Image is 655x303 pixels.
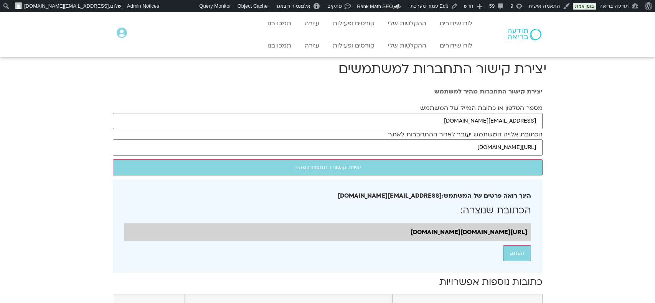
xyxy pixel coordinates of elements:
[264,38,295,53] a: תמכו בנו
[109,60,546,78] h1: יצירת קישור התחברות למשתמשים
[436,16,476,31] a: לוח שידורים
[357,3,393,9] span: Rank Math SEO
[24,3,109,9] span: [EMAIL_ADDRESS][DOMAIN_NAME]
[436,38,476,53] a: לוח שידורים
[113,276,543,289] h3: כתובות נוספות אפשרויות
[124,223,531,241] div: [URL][DOMAIN_NAME][DOMAIN_NAME]
[329,38,378,53] a: קורסים ופעילות
[301,38,323,53] a: עזרה
[264,16,295,31] a: תמכו בנו
[113,88,543,95] h2: יצירת קישור התחברות מהיר למשתמש
[113,159,543,175] input: יצירת קישור התחברות מהיר
[388,131,543,138] label: הכתובת אלייה המשתמש יעובר לאחר ההתחברות לאתר
[301,16,323,31] a: עזרה
[384,16,430,31] a: ההקלטות שלי
[384,38,430,53] a: ההקלטות שלי
[420,105,543,111] label: מספר הטלפון או כתובת המייל של המשתמש
[503,245,531,261] button: העתק
[329,16,378,31] a: קורסים ופעילות
[124,204,531,217] h3: הכתובת שנוצרה:
[338,192,531,200] strong: הינך רואה פרטים של המשתמש: [EMAIL_ADDRESS][DOMAIN_NAME]
[573,3,596,10] a: בזמן אמת
[508,29,541,40] img: תודעה בריאה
